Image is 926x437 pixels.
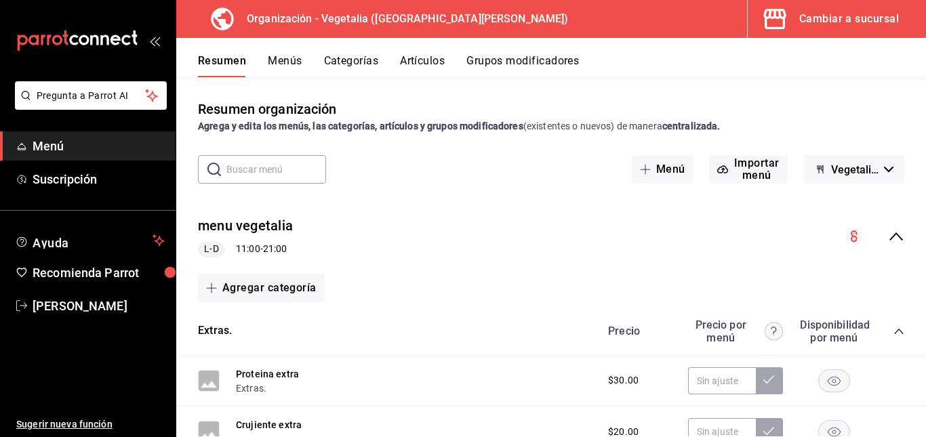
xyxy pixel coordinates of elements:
div: Disponibilidad por menú [800,318,868,344]
button: Importar menú [709,155,788,184]
div: (existentes o nuevos) de manera [198,119,904,133]
button: Extras. [236,381,266,395]
button: menu vegetalia [198,216,293,236]
span: Suscripción [33,170,165,188]
button: collapse-category-row [893,326,904,337]
div: collapse-menu-row [176,205,926,268]
span: Ayuda [33,232,147,249]
button: Crujiente extra [236,418,302,432]
div: Precio por menú [688,318,783,344]
button: Proteina extra [236,367,299,381]
button: Pregunta a Parrot AI [15,81,167,110]
h3: Organización - Vegetalia ([GEOGRAPHIC_DATA][PERSON_NAME]) [236,11,569,27]
div: Cambiar a sucursal [799,9,899,28]
span: [PERSON_NAME] [33,297,165,315]
button: Grupos modificadores [466,54,579,77]
div: navigation tabs [198,54,926,77]
span: Sugerir nueva función [16,417,165,432]
span: Pregunta a Parrot AI [37,89,146,103]
button: Agregar categoría [198,274,325,302]
button: open_drawer_menu [149,35,160,46]
strong: Agrega y edita los menús, las categorías, artículos y grupos modificadores [198,121,523,131]
span: $30.00 [608,373,639,388]
button: Extras. [198,323,232,339]
span: Menú [33,137,165,155]
div: Precio [595,325,681,337]
input: Buscar menú [226,156,326,183]
button: Resumen [198,54,246,77]
button: Vegetalia - Borrador [804,155,904,184]
button: Menú [632,155,693,184]
div: Resumen organización [198,99,337,119]
strong: centralizada. [662,121,721,131]
a: Pregunta a Parrot AI [9,98,167,112]
button: Artículos [400,54,445,77]
div: 11:00 - 21:00 [198,241,293,257]
button: Menús [268,54,302,77]
span: L-D [199,242,224,256]
span: Vegetalia - Borrador [831,163,879,176]
input: Sin ajuste [688,367,756,394]
span: Recomienda Parrot [33,264,165,282]
button: Categorías [324,54,379,77]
